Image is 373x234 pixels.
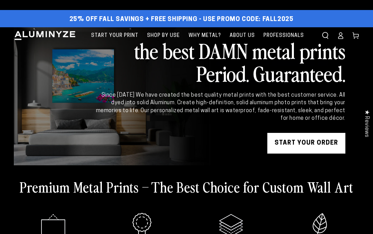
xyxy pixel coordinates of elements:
div: Click to open Judge.me floating reviews tab [360,104,373,143]
span: Start Your Print [91,31,138,40]
a: Shop By Use [144,27,183,44]
a: Why Metal? [185,27,224,44]
span: About Us [230,31,255,40]
div: Since [DATE] We have created the best quality metal prints with the best customer service. All dy... [95,91,345,123]
a: Professionals [260,27,307,44]
a: About Us [226,27,258,44]
h2: the best DAMN metal prints Period. Guaranteed. [95,39,345,85]
span: 25% off FALL Savings + Free Shipping - Use Promo Code: FALL2025 [69,16,294,23]
span: Professionals [264,31,304,40]
a: Start Your Print [88,27,142,44]
img: Aluminyze [14,30,76,41]
span: Why Metal? [189,31,221,40]
a: START YOUR Order [267,133,345,154]
span: Shop By Use [147,31,180,40]
summary: Search our site [318,28,333,43]
h2: Premium Metal Prints – The Best Choice for Custom Wall Art [20,178,353,196]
